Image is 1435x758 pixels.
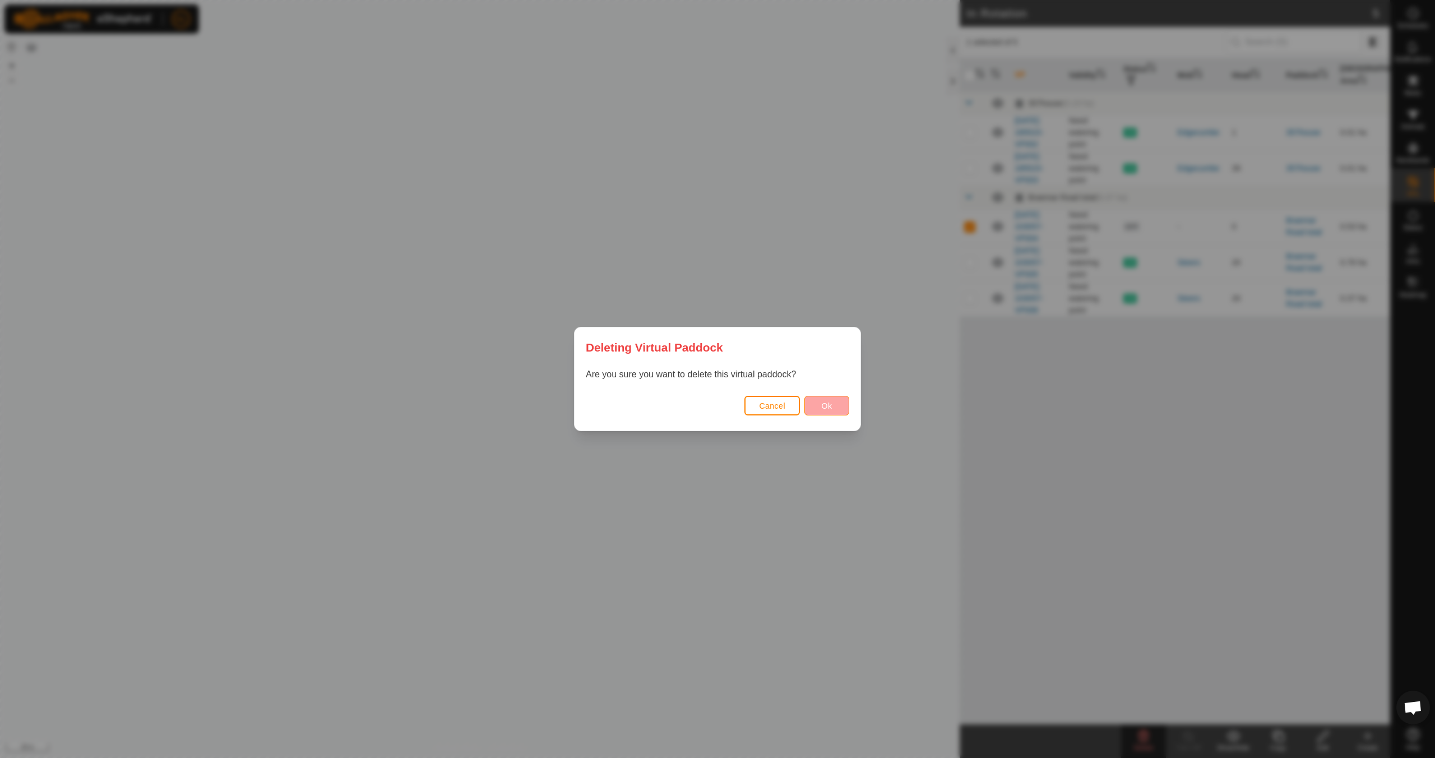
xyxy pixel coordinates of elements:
span: Cancel [759,401,785,410]
span: Deleting Virtual Paddock [586,339,723,356]
span: Ok [822,401,832,410]
button: Ok [804,396,849,415]
button: Cancel [744,396,800,415]
p: Are you sure you want to delete this virtual paddock? [586,368,849,381]
div: Open chat [1396,691,1430,724]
